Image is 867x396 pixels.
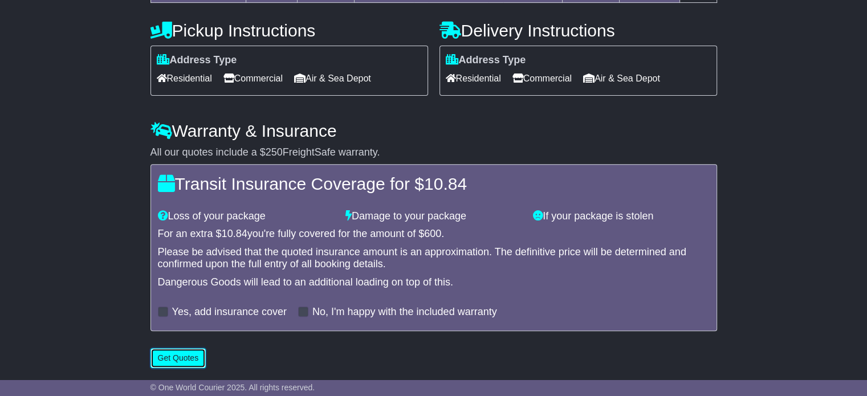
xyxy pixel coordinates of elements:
[157,70,212,87] span: Residential
[223,70,283,87] span: Commercial
[150,121,717,140] h4: Warranty & Insurance
[583,70,660,87] span: Air & Sea Depot
[527,210,715,223] div: If your package is stolen
[158,246,710,271] div: Please be advised that the quoted insurance amount is an approximation. The definitive price will...
[152,210,340,223] div: Loss of your package
[446,70,501,87] span: Residential
[512,70,572,87] span: Commercial
[150,146,717,159] div: All our quotes include a $ FreightSafe warranty.
[150,21,428,40] h4: Pickup Instructions
[340,210,527,223] div: Damage to your package
[446,54,526,67] label: Address Type
[150,348,206,368] button: Get Quotes
[158,174,710,193] h4: Transit Insurance Coverage for $
[424,228,441,239] span: 600
[158,276,710,289] div: Dangerous Goods will lead to an additional loading on top of this.
[172,306,287,319] label: Yes, add insurance cover
[150,383,315,392] span: © One World Courier 2025. All rights reserved.
[312,306,497,319] label: No, I'm happy with the included warranty
[294,70,371,87] span: Air & Sea Depot
[439,21,717,40] h4: Delivery Instructions
[158,228,710,240] div: For an extra $ you're fully covered for the amount of $ .
[266,146,283,158] span: 250
[157,54,237,67] label: Address Type
[424,174,467,193] span: 10.84
[222,228,247,239] span: 10.84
